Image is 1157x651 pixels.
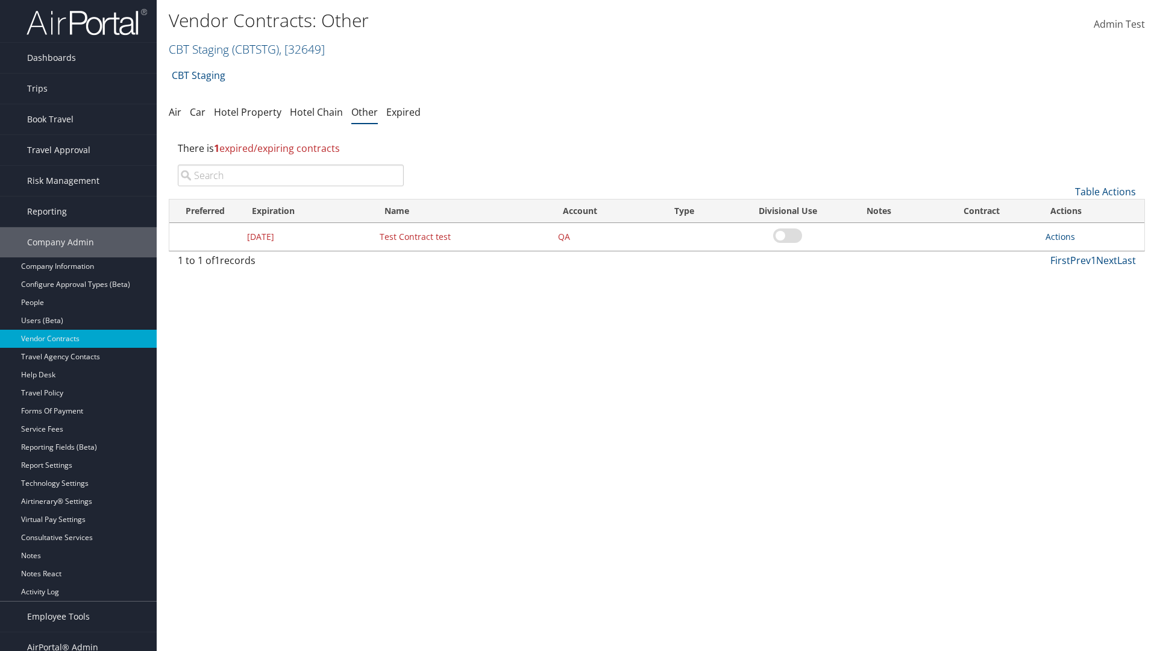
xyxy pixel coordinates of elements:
span: Dashboards [27,43,76,73]
a: Other [351,105,378,119]
a: CBT Staging [169,41,325,57]
a: Car [190,105,205,119]
h1: Vendor Contracts: Other [169,8,820,33]
span: Employee Tools [27,602,90,632]
a: Last [1117,254,1136,267]
th: Account: activate to sort column ascending [552,200,663,223]
img: airportal-logo.png [27,8,147,36]
th: Expiration: activate to sort column descending [241,200,374,223]
th: Name: activate to sort column ascending [374,200,552,223]
input: Search [178,165,404,186]
th: Actions [1039,200,1144,223]
span: Company Admin [27,227,94,257]
a: Next [1096,254,1117,267]
td: QA [552,223,663,251]
a: First [1050,254,1070,267]
span: 1 [215,254,220,267]
a: 1 [1091,254,1096,267]
span: Book Travel [27,104,74,134]
span: ( CBTSTG ) [232,41,279,57]
a: Expired [386,105,421,119]
th: Divisional Use: activate to sort column ascending [741,200,835,223]
div: There is [169,132,1145,165]
a: Actions [1046,231,1075,242]
span: Reporting [27,197,67,227]
span: Admin Test [1094,17,1145,31]
a: Hotel Property [214,105,281,119]
span: Travel Approval [27,135,90,165]
a: Hotel Chain [290,105,343,119]
strong: 1 [214,142,219,155]
th: Contract: activate to sort column ascending [923,200,1040,223]
a: Admin Test [1094,6,1145,43]
div: 1 to 1 of records [178,253,404,274]
a: Prev [1070,254,1091,267]
a: Air [169,105,181,119]
span: Risk Management [27,166,99,196]
a: Table Actions [1075,185,1136,198]
a: CBT Staging [172,63,225,87]
th: Type: activate to sort column ascending [663,200,740,223]
td: Test Contract test [374,223,552,251]
th: Preferred: activate to sort column ascending [169,200,241,223]
td: [DATE] [241,223,374,251]
span: Trips [27,74,48,104]
span: expired/expiring contracts [214,142,340,155]
span: , [ 32649 ] [279,41,325,57]
th: Notes: activate to sort column ascending [835,200,923,223]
